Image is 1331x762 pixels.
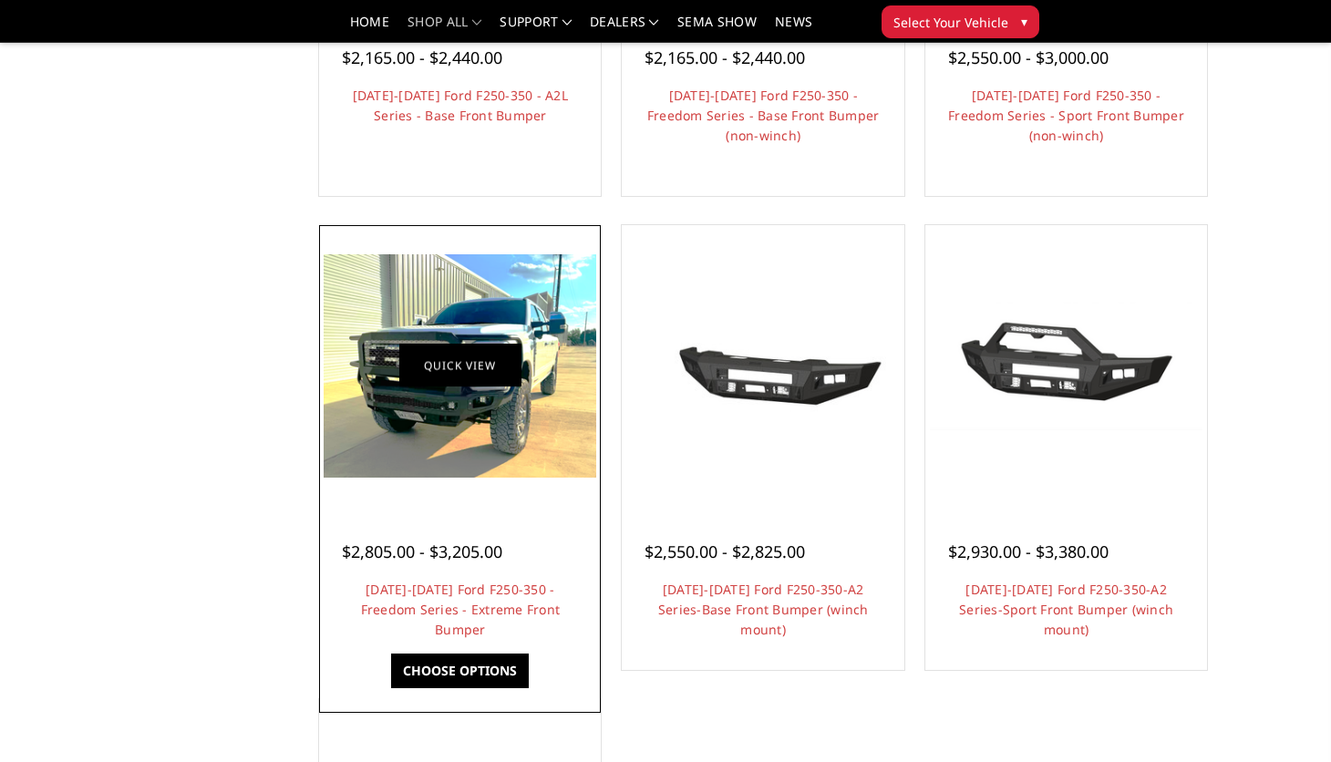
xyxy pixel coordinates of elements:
a: [DATE]-[DATE] Ford F250-350 - Freedom Series - Sport Front Bumper (non-winch) [948,87,1184,144]
button: Select Your Vehicle [882,5,1039,38]
span: $2,550.00 - $2,825.00 [645,541,805,562]
span: Select Your Vehicle [893,13,1008,32]
span: ▾ [1021,12,1027,31]
a: 2023-2025 Ford F250-350 - Freedom Series - Extreme Front Bumper 2023-2025 Ford F250-350 - Freedom... [324,230,596,502]
img: 2023-2025 Ford F250-350 - Freedom Series - Extreme Front Bumper [324,254,596,477]
span: $2,805.00 - $3,205.00 [342,541,502,562]
a: 2023-2025 Ford F250-350-A2 Series-Sport Front Bumper (winch mount) 2023-2025 Ford F250-350-A2 Ser... [930,230,1202,502]
a: News [775,15,812,42]
a: [DATE]-[DATE] Ford F250-350 - Freedom Series - Extreme Front Bumper [361,581,561,638]
span: $2,550.00 - $3,000.00 [948,46,1109,68]
a: Choose Options [391,654,529,688]
a: shop all [408,15,481,42]
span: $2,165.00 - $2,440.00 [342,46,502,68]
a: [DATE]-[DATE] Ford F250-350 - A2L Series - Base Front Bumper [353,87,568,124]
a: Home [350,15,389,42]
span: $2,165.00 - $2,440.00 [645,46,805,68]
a: [DATE]-[DATE] Ford F250-350 - Freedom Series - Base Front Bumper (non-winch) [647,87,880,144]
a: Quick view [399,345,521,387]
a: [DATE]-[DATE] Ford F250-350-A2 Series-Base Front Bumper (winch mount) [658,581,869,638]
span: $2,930.00 - $3,380.00 [948,541,1109,562]
a: Support [500,15,572,42]
a: [DATE]-[DATE] Ford F250-350-A2 Series-Sport Front Bumper (winch mount) [959,581,1173,638]
a: Dealers [590,15,659,42]
a: 2023-2025 Ford F250-350-A2 Series-Base Front Bumper (winch mount) 2023-2025 Ford F250-350-A2 Seri... [626,230,899,502]
a: SEMA Show [677,15,757,42]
